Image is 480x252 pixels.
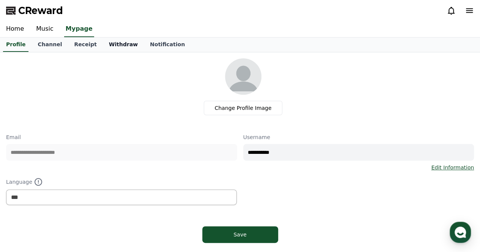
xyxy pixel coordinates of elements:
[3,38,28,52] a: Profile
[50,189,98,208] a: Messages
[204,101,283,115] label: Change Profile Image
[64,21,94,37] a: Mypage
[6,133,237,141] p: Email
[63,201,85,207] span: Messages
[431,164,474,171] a: Edit Information
[112,200,131,207] span: Settings
[144,38,191,52] a: Notification
[6,177,237,186] p: Language
[6,5,63,17] a: CReward
[19,200,33,207] span: Home
[98,189,146,208] a: Settings
[103,38,144,52] a: Withdraw
[68,38,103,52] a: Receipt
[243,133,474,141] p: Username
[2,189,50,208] a: Home
[31,38,68,52] a: Channel
[202,226,278,243] button: Save
[18,5,63,17] span: CReward
[30,21,60,37] a: Music
[225,58,261,95] img: profile_image
[217,231,263,238] div: Save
